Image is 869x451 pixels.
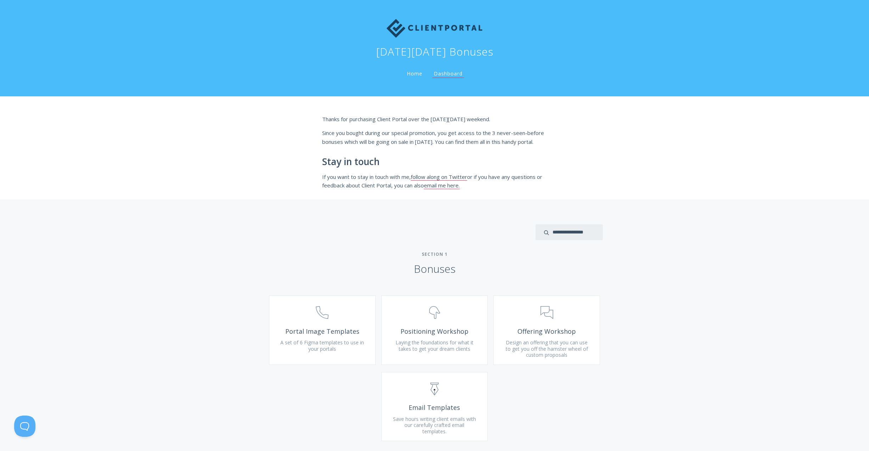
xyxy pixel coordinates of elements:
span: A set of 6 Figma templates to use in your portals [280,339,364,352]
span: Portal Image Templates [280,327,365,336]
a: Email Templates Save hours writing client emails with our carefully crafted email templates. [381,372,488,441]
input: search input [536,224,603,240]
a: Home [405,70,424,77]
p: If you want to stay in touch with me, or if you have any questions or feedback about Client Porta... [322,173,547,190]
a: Dashboard [432,70,464,78]
p: Since you bought during our special promotion, you get access to the 3 never-seen-before bonuses ... [322,129,547,146]
span: Offering Workshop [504,327,589,336]
a: Portal Image Templates A set of 6 Figma templates to use in your portals [269,295,376,365]
a: Offering Workshop Design an offering that you can use to get you off the hamster wheel of custom ... [493,295,600,365]
span: Save hours writing client emails with our carefully crafted email templates. [393,416,476,435]
iframe: Toggle Customer Support [14,416,35,437]
span: Laying the foundations for what it takes to get your dream clients [396,339,473,352]
h1: [DATE][DATE] Bonuses [376,45,493,59]
a: email me here. [424,182,460,189]
a: Positioning Workshop Laying the foundations for what it takes to get your dream clients [381,295,488,365]
p: Thanks for purchasing Client Portal over the [DATE][DATE] weekend. [322,115,547,123]
span: Positioning Workshop [392,327,477,336]
h2: Stay in touch [322,157,547,167]
span: Email Templates [392,404,477,412]
a: follow along on Twitter [411,173,467,181]
span: Design an offering that you can use to get you off the hamster wheel of custom proposals [506,339,588,358]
